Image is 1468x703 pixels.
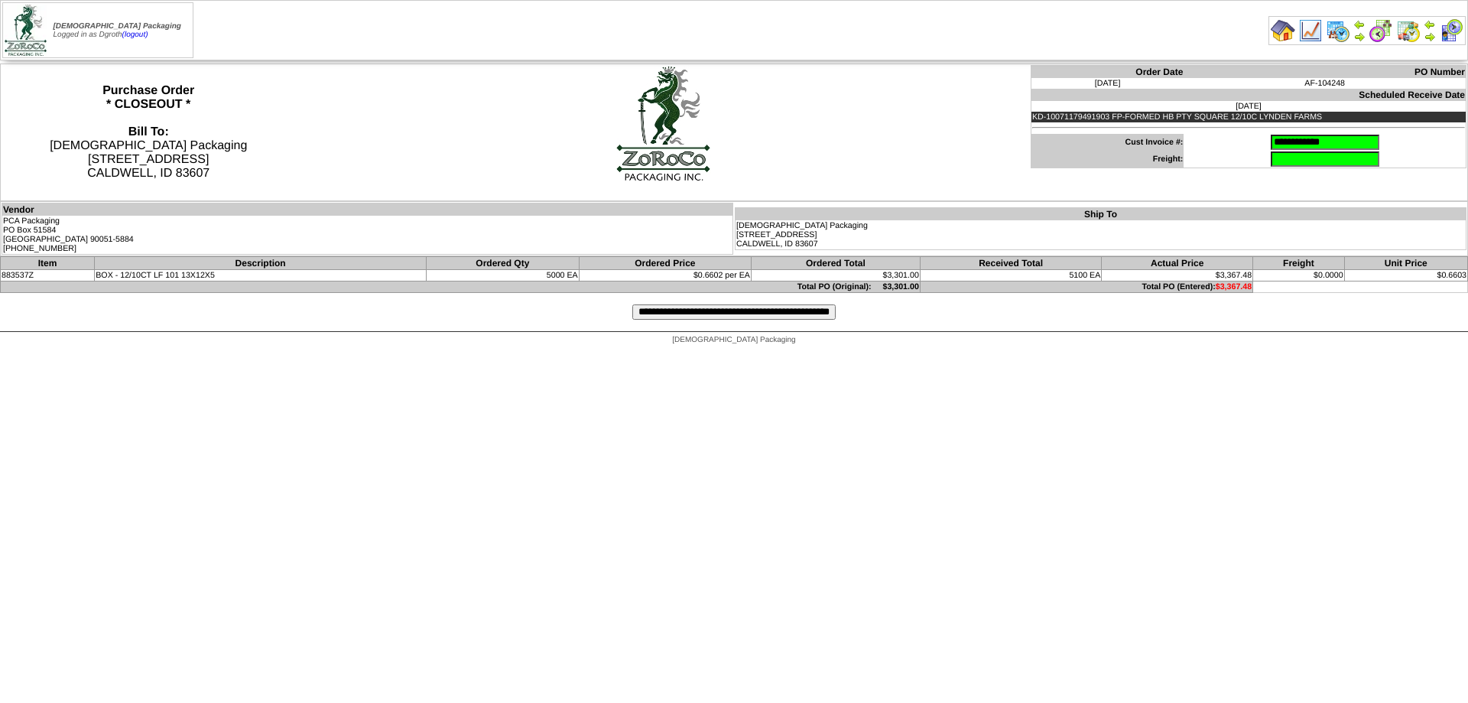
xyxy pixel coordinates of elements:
[1326,18,1350,43] img: calendarprod.gif
[2,203,733,216] th: Vendor
[54,22,181,39] span: Logged in as Dgroth
[1298,18,1323,43] img: line_graph.gif
[1031,89,1466,101] th: Scheduled Receive Date
[1031,151,1184,168] td: Freight:
[1031,101,1466,112] td: [DATE]
[751,270,920,282] td: $3,301.00
[54,22,181,31] span: [DEMOGRAPHIC_DATA] Packaging
[95,257,427,270] th: Description
[1216,282,1252,291] span: $3,367.48
[736,220,1466,250] td: [DEMOGRAPHIC_DATA] Packaging [STREET_ADDRESS] CALDWELL, ID 83607
[1353,31,1366,43] img: arrowright.gif
[1396,18,1421,43] img: calendarinout.gif
[1424,31,1436,43] img: arrowright.gif
[50,125,247,180] span: [DEMOGRAPHIC_DATA] Packaging [STREET_ADDRESS] CALDWELL, ID 83607
[426,257,579,270] th: Ordered Qty
[579,270,751,282] td: $0.6602 per EA
[1344,257,1467,270] th: Unit Price
[920,257,1101,270] th: Received Total
[1353,18,1366,31] img: arrowleft.gif
[1439,18,1463,43] img: calendarcustomer.gif
[1314,271,1343,280] span: $0.0000
[1344,270,1467,282] td: $0.6603
[1031,134,1184,151] td: Cust Invoice #:
[1,270,95,282] td: 883537Z
[1184,78,1466,89] td: AF-104248
[1184,66,1466,79] th: PO Number
[1031,66,1184,79] th: Order Date
[920,282,1252,293] td: Total PO (Entered):
[1369,18,1393,43] img: calendarblend.gif
[128,125,169,138] strong: Bill To:
[672,336,795,344] span: [DEMOGRAPHIC_DATA] Packaging
[1031,112,1466,122] td: KD-10071179491903 FP-FORMED HB PTY SQUARE 12/10C LYNDEN FARMS
[122,31,148,39] a: (logout)
[1,282,921,293] td: Total PO (Original): $3,301.00
[1,64,297,201] th: Purchase Order * CLOSEOUT *
[2,216,733,255] td: PCA Packaging PO Box 51584 [GEOGRAPHIC_DATA] 90051-5884 [PHONE_NUMBER]
[95,270,427,282] td: BOX - 12/10CT LF 101 13X12X5
[1253,257,1344,270] th: Freight
[1031,78,1184,89] td: [DATE]
[426,270,579,282] td: 5000 EA
[1424,18,1436,31] img: arrowleft.gif
[1271,18,1295,43] img: home.gif
[1102,257,1253,270] th: Actual Price
[1216,271,1252,280] span: $3,367.48
[736,208,1466,221] th: Ship To
[1,257,95,270] th: Item
[751,257,920,270] th: Ordered Total
[579,257,751,270] th: Ordered Price
[920,270,1101,282] td: 5100 EA
[615,65,711,181] img: logoBig.jpg
[5,5,47,56] img: zoroco-logo-small.webp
